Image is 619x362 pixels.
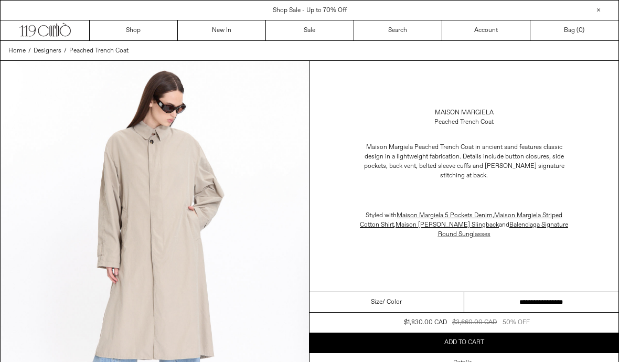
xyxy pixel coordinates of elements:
[8,47,26,55] span: Home
[28,46,31,56] span: /
[442,20,530,40] a: Account
[354,20,442,40] a: Search
[397,211,493,220] a: Maison Margiela 5 Pockets Denim
[34,46,61,56] a: Designers
[444,338,484,347] span: Add to cart
[309,333,618,353] button: Add to cart
[8,46,26,56] a: Home
[273,6,347,15] a: Shop Sale - Up to 70% Off
[178,20,266,40] a: New In
[435,108,494,118] a: Maison Margiela
[382,297,402,307] span: / Color
[34,47,61,55] span: Designers
[266,20,354,40] a: Sale
[404,318,447,327] div: $1,830.00 CAD
[530,20,618,40] a: Bag ()
[503,318,530,327] div: 50% OFF
[452,318,497,327] div: $3,660.00 CAD
[64,46,67,56] span: /
[371,297,382,307] span: Size
[359,137,569,186] p: Maison Margiela Peached Trench Coat in ancient sand features classic design in a lightweight fabr...
[69,46,129,56] a: Peached Trench Coat
[90,20,178,40] a: Shop
[579,26,584,35] span: )
[360,211,568,239] span: Styled with , , and
[579,26,582,35] span: 0
[434,118,494,127] div: Peached Trench Coat
[396,221,499,229] a: Maison [PERSON_NAME] Slingback
[69,47,129,55] span: Peached Trench Coat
